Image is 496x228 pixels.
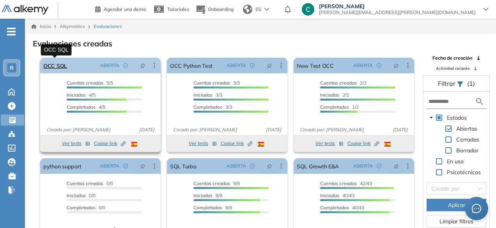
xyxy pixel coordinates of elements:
[320,205,349,210] span: Completados
[320,80,367,86] span: 2/2
[193,193,222,198] span: 8/9
[170,126,240,133] span: Creado por: [PERSON_NAME]
[95,4,146,13] a: Agendar una demo
[427,199,486,211] button: Aplicar
[475,97,484,106] img: search icon
[297,58,334,73] a: New Test OCC
[432,55,472,62] span: Fecha de creación
[320,104,349,110] span: Completados
[467,79,475,88] span: (1)
[456,147,478,154] span: Borrador
[67,80,103,86] span: Cuentas creadas
[193,92,222,98] span: 3/3
[67,104,105,110] span: 4/5
[131,142,137,147] img: ESP
[320,92,349,98] span: 2/2
[10,65,14,71] span: R
[67,205,105,210] span: 0/0
[67,205,96,210] span: Completados
[267,163,272,169] span: pushpin
[189,139,217,148] button: Ver tests
[319,9,476,16] span: [PERSON_NAME][EMAIL_ADDRESS][PERSON_NAME][DOMAIN_NAME]
[123,63,128,68] span: check-circle
[347,140,379,147] span: Copiar link
[393,163,399,169] span: pushpin
[438,80,457,87] span: Filtrar
[388,160,405,172] button: pushpin
[456,125,477,132] span: Abiertas
[258,142,264,147] img: ESP
[320,193,339,198] span: Iniciadas
[447,114,467,121] span: Estados
[195,1,234,18] button: Onboarding
[261,59,278,72] button: pushpin
[255,6,261,13] span: ES
[319,3,476,9] span: [PERSON_NAME]
[320,80,357,86] span: Cuentas creadas
[94,23,122,30] span: Evaluaciones
[67,92,86,98] span: Iniciadas
[67,92,96,98] span: 4/5
[193,193,213,198] span: Iniciadas
[67,80,113,86] span: 5/5
[445,168,482,177] span: Psicotécnicos
[167,6,189,12] span: Tutoriales
[67,193,96,198] span: 0/0
[100,163,119,170] span: ABIERTA
[94,139,126,148] button: Copiar link
[393,62,399,69] span: pushpin
[7,31,16,32] i: -
[170,58,213,73] a: OCC Python Test
[227,62,246,69] span: ABIERTA
[320,104,359,110] span: 1/2
[193,104,222,110] span: Completados
[2,5,48,15] img: Logo
[377,63,381,68] span: check-circle
[264,8,269,11] img: arrow
[140,163,145,169] span: pushpin
[455,124,479,133] span: Abiertas
[436,65,469,71] span: Actividad reciente
[353,62,373,69] span: ABIERTA
[67,193,86,198] span: Iniciadas
[134,59,151,72] button: pushpin
[315,139,344,148] button: Ver tests
[123,164,128,168] span: check-circle
[447,169,481,176] span: Psicotécnicos
[67,180,113,186] span: 0/0
[472,204,481,213] span: message
[60,23,85,29] span: Alkymetrics
[455,135,481,144] span: Cerradas
[347,139,379,148] button: Copiar link
[353,163,373,170] span: ABIERTA
[41,44,72,55] div: OCC SQL
[140,62,145,69] span: pushpin
[455,146,480,155] span: Borrador
[456,136,479,143] span: Cerradas
[250,63,255,68] span: check-circle
[297,158,338,174] a: SQL Growth E&A
[136,126,158,133] span: [DATE]
[43,58,67,73] a: OCC SQL
[297,126,367,133] span: Creado por: [PERSON_NAME]
[377,164,381,168] span: check-circle
[104,6,146,12] span: Agendar una demo
[221,140,252,147] span: Copiar link
[134,160,151,172] button: pushpin
[261,160,278,172] button: pushpin
[31,23,51,30] a: Inicio
[94,140,126,147] span: Copiar link
[43,158,81,174] a: python support
[429,116,433,120] span: caret-down
[445,113,468,122] span: Estados
[263,126,284,133] span: [DATE]
[208,6,234,12] span: Onboarding
[67,104,96,110] span: Completados
[193,104,232,110] span: 3/3
[193,92,213,98] span: Iniciadas
[193,80,240,86] span: 3/3
[193,180,240,186] span: 9/9
[320,193,354,198] span: 40/43
[193,205,222,210] span: Completados
[320,180,372,186] span: 42/43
